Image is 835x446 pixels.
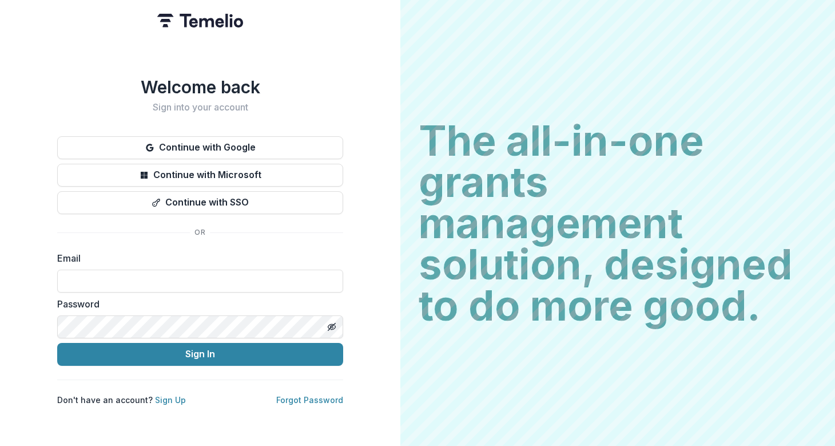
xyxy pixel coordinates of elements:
[155,395,186,405] a: Sign Up
[157,14,243,27] img: Temelio
[57,102,343,113] h2: Sign into your account
[57,343,343,366] button: Sign In
[57,77,343,97] h1: Welcome back
[57,191,343,214] button: Continue with SSO
[57,136,343,159] button: Continue with Google
[57,164,343,187] button: Continue with Microsoft
[57,251,336,265] label: Email
[57,297,336,311] label: Password
[276,395,343,405] a: Forgot Password
[323,318,341,336] button: Toggle password visibility
[57,394,186,406] p: Don't have an account?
